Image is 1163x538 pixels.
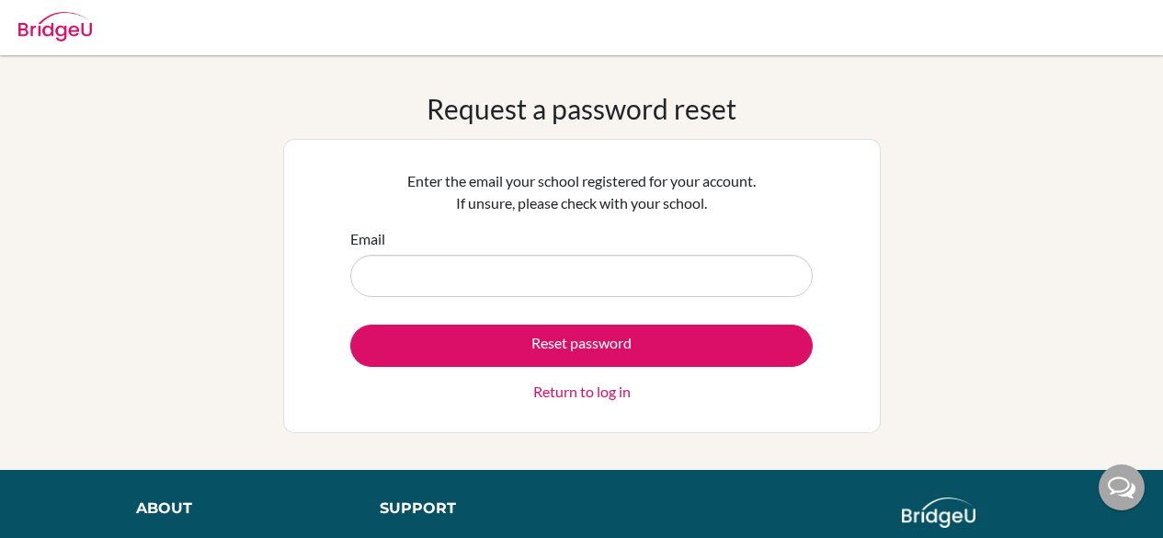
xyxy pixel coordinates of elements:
[350,170,813,214] p: Enter the email your school registered for your account. If unsure, please check with your school.
[350,325,813,367] button: Reset password
[350,228,385,250] label: Email
[136,498,338,520] div: About
[533,381,631,403] a: Return to log in
[902,498,976,528] img: logo_white@2x-f4f0deed5e89b7ecb1c2cc34c3e3d731f90f0f143d5ea2071677605dd97b5244.png
[427,92,736,125] h1: Request a password reset
[18,12,92,41] img: Bridge-U
[380,498,564,520] div: Support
